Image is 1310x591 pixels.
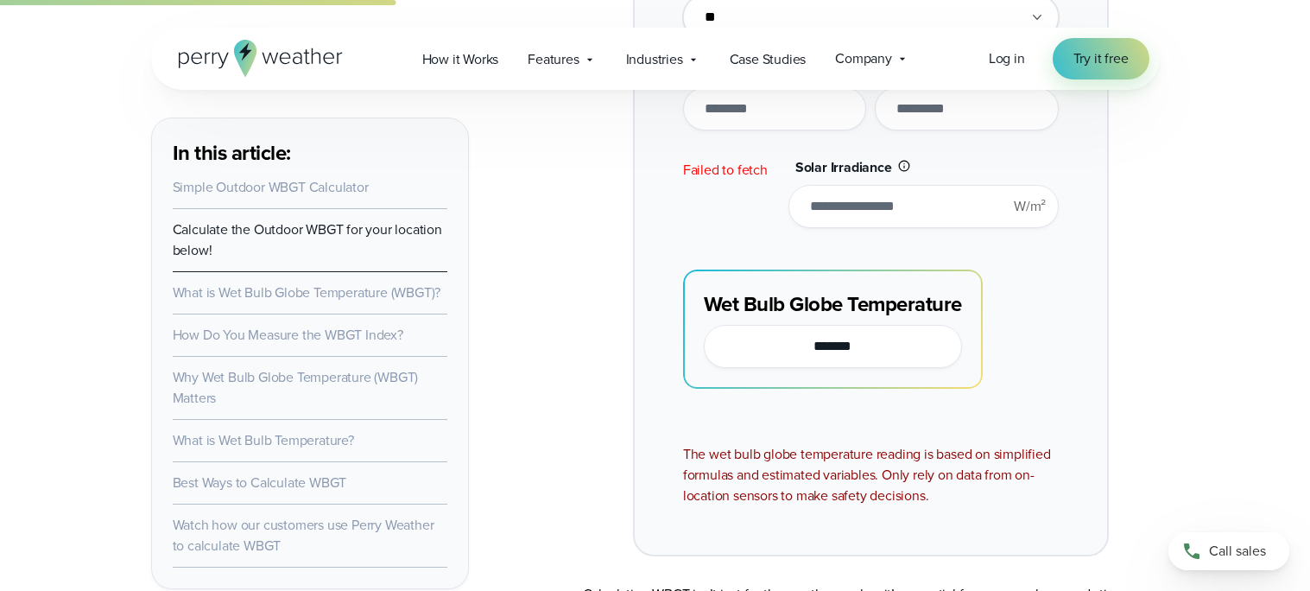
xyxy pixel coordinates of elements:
[715,41,821,77] a: Case Studies
[835,48,892,69] span: Company
[528,49,579,70] span: Features
[730,49,807,70] span: Case Studies
[989,48,1025,69] a: Log in
[422,49,499,70] span: How it Works
[1209,541,1266,562] span: Call sales
[173,177,369,197] a: Simple Outdoor WBGT Calculator
[1053,38,1149,79] a: Try it free
[626,49,683,70] span: Industries
[408,41,514,77] a: How it Works
[683,160,768,180] span: Failed to fetch
[1073,48,1129,69] span: Try it free
[173,219,442,260] a: Calculate the Outdoor WBGT for your location below!
[173,139,447,167] h3: In this article:
[173,430,354,450] a: What is Wet Bulb Temperature?
[989,48,1025,68] span: Log in
[1168,532,1289,570] a: Call sales
[173,515,434,556] a: Watch how our customers use Perry Weather to calculate WBGT
[173,325,403,345] a: How Do You Measure the WBGT Index?
[173,367,419,408] a: Why Wet Bulb Globe Temperature (WBGT) Matters
[683,444,1059,506] div: The wet bulb globe temperature reading is based on simplified formulas and estimated variables. O...
[795,157,892,177] span: Solar Irradiance
[173,473,347,492] a: Best Ways to Calculate WBGT
[173,283,441,302] a: What is Wet Bulb Globe Temperature (WBGT)?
